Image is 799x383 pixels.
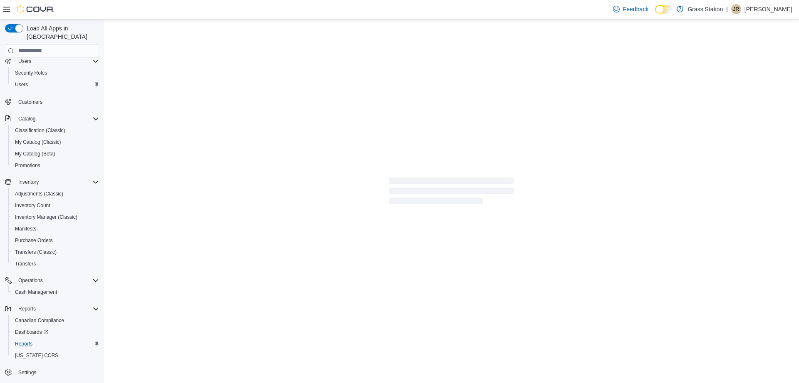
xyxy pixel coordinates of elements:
span: Load All Apps in [GEOGRAPHIC_DATA] [23,24,99,41]
button: [US_STATE] CCRS [8,350,102,361]
span: Transfers (Classic) [15,249,57,255]
span: [US_STATE] CCRS [15,352,58,359]
a: My Catalog (Beta) [12,149,59,159]
span: Inventory Count [12,200,99,210]
span: My Catalog (Beta) [15,150,55,157]
span: Purchase Orders [15,237,53,244]
span: Washington CCRS [12,350,99,360]
span: Security Roles [12,68,99,78]
button: Inventory Manager (Classic) [8,211,102,223]
input: Dark Mode [655,5,672,14]
span: Dashboards [15,329,48,335]
a: [US_STATE] CCRS [12,350,62,360]
a: Feedback [610,1,652,18]
button: Inventory [15,177,42,187]
span: Security Roles [15,70,47,76]
span: My Catalog (Beta) [12,149,99,159]
a: Inventory Manager (Classic) [12,212,81,222]
a: Canadian Compliance [12,315,67,325]
button: Manifests [8,223,102,235]
span: Transfers (Classic) [12,247,99,257]
a: Transfers (Classic) [12,247,60,257]
span: Adjustments (Classic) [15,190,63,197]
span: Settings [15,367,99,378]
span: Feedback [623,5,648,13]
span: Customers [15,96,99,107]
span: Canadian Compliance [12,315,99,325]
span: Reports [15,304,99,314]
span: Inventory [15,177,99,187]
a: Reports [12,339,36,349]
button: Cash Management [8,286,102,298]
span: Users [15,81,28,88]
span: Settings [18,369,36,376]
button: Transfers [8,258,102,270]
a: Transfers [12,259,39,269]
span: Cash Management [15,289,57,295]
button: Reports [15,304,39,314]
p: | [726,4,728,14]
span: Operations [18,277,43,284]
span: Adjustments (Classic) [12,189,99,199]
span: Inventory Count [15,202,50,209]
button: Operations [2,275,102,286]
span: Manifests [12,224,99,234]
span: Cash Management [12,287,99,297]
img: Cova [17,5,54,13]
button: My Catalog (Beta) [8,148,102,160]
a: Cash Management [12,287,60,297]
a: Users [12,80,31,90]
button: Catalog [15,114,39,124]
button: Customers [2,95,102,108]
button: Operations [15,275,46,285]
div: Justin Raminelli [731,4,741,14]
span: Loading [389,179,514,206]
span: JR [733,4,739,14]
button: Canadian Compliance [8,315,102,326]
span: Customers [18,99,42,105]
span: Purchase Orders [12,235,99,245]
button: Security Roles [8,67,102,79]
button: Users [2,55,102,67]
a: Promotions [12,160,44,170]
span: Inventory Manager (Classic) [15,214,77,220]
a: Manifests [12,224,40,234]
a: Classification (Classic) [12,125,69,135]
span: Promotions [12,160,99,170]
button: My Catalog (Classic) [8,136,102,148]
button: Users [15,56,35,66]
span: Classification (Classic) [15,127,65,134]
p: [PERSON_NAME] [744,4,792,14]
span: Reports [18,305,36,312]
a: Dashboards [12,327,52,337]
span: Canadian Compliance [15,317,64,324]
button: Inventory [2,176,102,188]
span: Users [12,80,99,90]
span: Transfers [12,259,99,269]
button: Transfers (Classic) [8,246,102,258]
button: Adjustments (Classic) [8,188,102,200]
a: Dashboards [8,326,102,338]
span: My Catalog (Classic) [15,139,61,145]
button: Purchase Orders [8,235,102,246]
a: Inventory Count [12,200,54,210]
button: Settings [2,366,102,378]
button: Classification (Classic) [8,125,102,136]
span: Transfers [15,260,36,267]
span: Reports [12,339,99,349]
span: Promotions [15,162,40,169]
span: Inventory Manager (Classic) [12,212,99,222]
a: Purchase Orders [12,235,56,245]
span: Catalog [15,114,99,124]
span: Catalog [18,115,35,122]
a: Customers [15,97,46,107]
p: Grass Station [687,4,723,14]
a: My Catalog (Classic) [12,137,65,147]
button: Catalog [2,113,102,125]
span: Users [15,56,99,66]
span: Classification (Classic) [12,125,99,135]
button: Reports [2,303,102,315]
span: Reports [15,340,32,347]
span: Dashboards [12,327,99,337]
